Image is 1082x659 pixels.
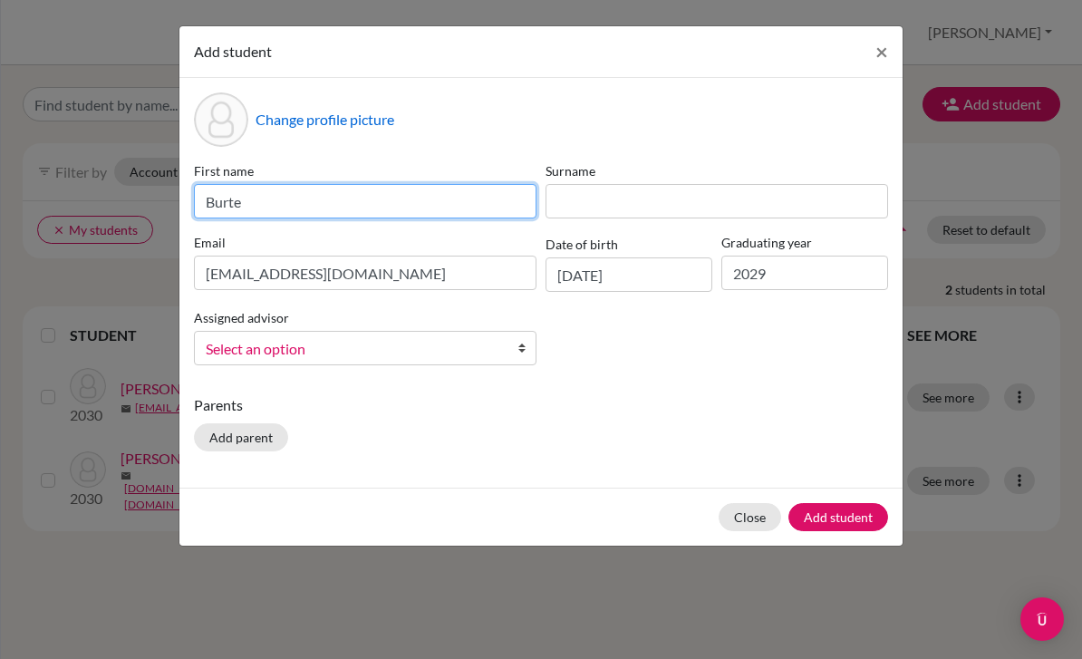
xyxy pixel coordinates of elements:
label: First name [194,161,536,180]
input: dd/mm/yyyy [546,257,712,292]
button: Add parent [194,423,288,451]
p: Parents [194,394,888,416]
label: Assigned advisor [194,308,289,327]
label: Graduating year [721,233,888,252]
div: Profile picture [194,92,248,147]
button: Close [719,503,781,531]
label: Date of birth [546,235,618,254]
label: Surname [546,161,888,180]
span: Add student [194,43,272,60]
span: × [875,38,888,64]
label: Email [194,233,536,252]
div: Open Intercom Messenger [1020,597,1064,641]
button: Close [861,26,903,77]
button: Add student [788,503,888,531]
span: Select an option [206,337,501,361]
